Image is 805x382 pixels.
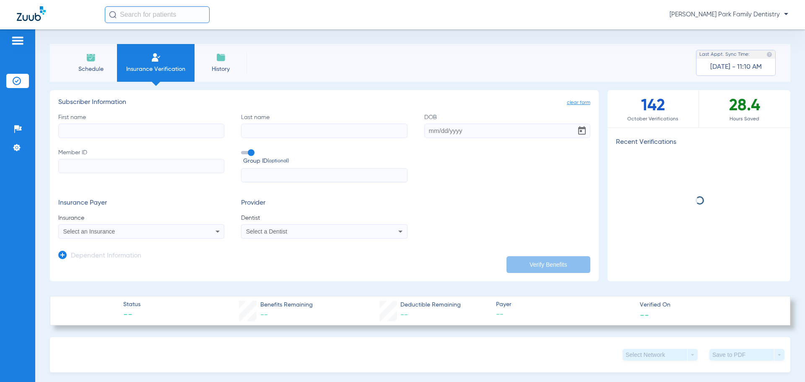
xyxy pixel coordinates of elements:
[63,228,115,235] span: Select an Insurance
[574,122,590,139] button: Open calendar
[608,138,790,147] h3: Recent Verifications
[241,199,407,208] h3: Provider
[506,256,590,273] button: Verify Benefits
[496,300,633,309] span: Payer
[567,99,590,107] span: clear form
[424,124,590,138] input: DOBOpen calendar
[58,214,224,222] span: Insurance
[243,157,407,166] span: Group ID
[105,6,210,23] input: Search for patients
[11,36,24,46] img: hamburger-icon
[241,113,407,138] label: Last name
[260,311,268,319] span: --
[766,52,772,57] img: last sync help info
[699,115,790,123] span: Hours Saved
[86,52,96,62] img: Schedule
[123,300,140,309] span: Status
[496,309,633,320] span: --
[608,115,699,123] span: October Verifications
[17,6,46,21] img: Zuub Logo
[699,90,790,127] div: 28.4
[400,311,408,319] span: --
[241,214,407,222] span: Dentist
[710,63,762,71] span: [DATE] - 11:10 AM
[608,90,699,127] div: 142
[670,10,788,19] span: [PERSON_NAME] Park Family Dentistry
[424,113,590,138] label: DOB
[58,199,224,208] h3: Insurance Payer
[267,157,289,166] small: (optional)
[58,124,224,138] input: First name
[71,65,111,73] span: Schedule
[241,124,407,138] input: Last name
[640,301,776,309] span: Verified On
[699,50,750,59] span: Last Appt. Sync Time:
[640,310,649,319] span: --
[109,11,117,18] img: Search Icon
[123,309,140,321] span: --
[260,301,313,309] span: Benefits Remaining
[216,52,226,62] img: History
[58,159,224,173] input: Member ID
[201,65,241,73] span: History
[71,252,141,260] h3: Dependent Information
[58,148,224,183] label: Member ID
[58,99,590,107] h3: Subscriber Information
[151,52,161,62] img: Manual Insurance Verification
[123,65,188,73] span: Insurance Verification
[246,228,287,235] span: Select a Dentist
[58,113,224,138] label: First name
[400,301,461,309] span: Deductible Remaining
